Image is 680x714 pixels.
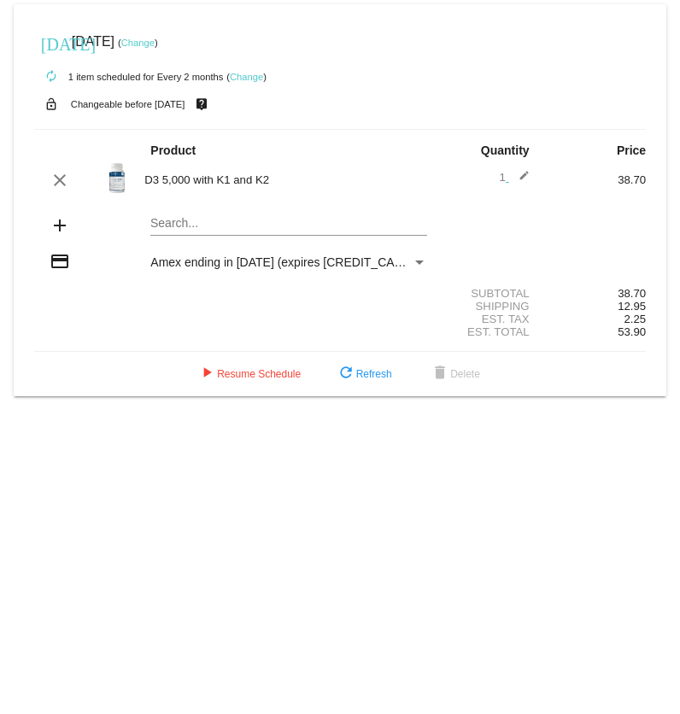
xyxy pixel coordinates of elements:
[442,287,543,300] div: Subtotal
[41,32,62,53] mat-icon: [DATE]
[196,364,217,384] mat-icon: play_arrow
[624,313,646,325] span: 2.25
[442,313,543,325] div: Est. Tax
[100,161,134,196] img: bodylogicmd-d3-5000-with-vitamin-k1-and-k2-60-capsules.jpg
[336,364,356,384] mat-icon: refresh
[71,99,185,109] small: Changeable before [DATE]
[150,255,427,269] mat-select: Payment Method
[442,325,543,338] div: Est. Total
[41,93,62,115] mat-icon: lock_open
[50,251,70,272] mat-icon: credit_card
[544,287,646,300] div: 38.70
[150,143,196,157] strong: Product
[196,368,301,380] span: Resume Schedule
[430,364,450,384] mat-icon: delete
[34,72,224,82] small: 1 item scheduled for Every 2 months
[41,67,62,87] mat-icon: autorenew
[442,300,543,313] div: Shipping
[500,171,530,184] span: 1
[509,170,530,190] mat-icon: edit
[230,72,263,82] a: Change
[136,173,442,186] div: D3 5,000 with K1 and K2
[416,359,494,389] button: Delete
[336,368,392,380] span: Refresh
[50,215,70,236] mat-icon: add
[430,368,480,380] span: Delete
[322,359,406,389] button: Refresh
[191,93,212,115] mat-icon: live_help
[183,359,314,389] button: Resume Schedule
[617,143,646,157] strong: Price
[618,325,646,338] span: 53.90
[226,72,267,82] small: ( )
[121,38,155,48] a: Change
[618,300,646,313] span: 12.95
[50,170,70,190] mat-icon: clear
[118,38,158,48] small: ( )
[481,143,530,157] strong: Quantity
[150,217,427,231] input: Search...
[544,173,646,186] div: 38.70
[150,255,455,269] span: Amex ending in [DATE] (expires [CREDIT_CARD_DATA])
